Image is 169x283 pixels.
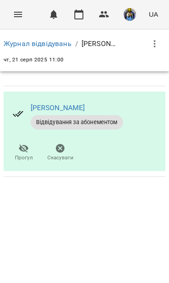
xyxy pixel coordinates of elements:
[4,56,64,63] span: чт, 21 серп 2025 11:00
[7,4,29,25] button: Menu
[82,38,118,49] p: [PERSON_NAME]
[42,140,78,166] button: Скасувати
[145,6,162,23] button: UA
[149,9,158,19] span: UA
[47,154,73,162] span: Скасувати
[4,38,118,49] nav: breadcrumb
[123,8,136,21] img: d1dec607e7f372b62d1bb04098aa4c64.jpeg
[4,39,72,48] a: Журнал відвідувань
[15,154,33,162] span: Прогул
[5,140,42,166] button: Прогул
[31,103,85,112] a: [PERSON_NAME]
[31,118,123,126] span: Відвідування за абонементом
[75,38,78,49] li: /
